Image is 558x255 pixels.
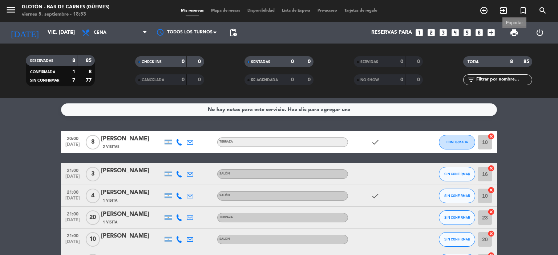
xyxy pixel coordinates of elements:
[101,210,163,219] div: [PERSON_NAME]
[101,188,163,197] div: [PERSON_NAME]
[86,58,93,63] strong: 85
[86,78,93,83] strong: 77
[251,60,270,64] span: SENTADAS
[450,28,460,37] i: looks_4
[510,59,513,64] strong: 8
[371,138,380,147] i: check
[207,9,244,13] span: Mapa de mesas
[86,232,100,247] span: 10
[177,9,207,13] span: Mis reservas
[5,4,16,15] i: menu
[308,77,312,82] strong: 0
[488,230,495,237] i: cancel
[101,166,163,176] div: [PERSON_NAME]
[30,59,53,63] span: RESERVADAS
[278,9,314,13] span: Lista de Espera
[510,28,518,37] span: print
[72,78,75,83] strong: 7
[64,209,82,218] span: 21:00
[182,59,185,64] strong: 0
[219,216,233,219] span: TERRAZA
[476,76,532,84] input: Filtrar por nombre...
[502,20,526,26] div: Exportar
[426,28,436,37] i: looks_two
[64,218,82,226] span: [DATE]
[64,188,82,196] span: 21:00
[142,78,164,82] span: CANCELADA
[64,134,82,142] span: 20:00
[22,11,109,18] div: viernes 5. septiembre - 18:53
[291,59,294,64] strong: 0
[103,219,117,225] span: 1 Visita
[400,77,403,82] strong: 0
[103,198,117,203] span: 1 Visita
[523,59,531,64] strong: 85
[103,144,120,150] span: 2 Visitas
[488,165,495,172] i: cancel
[415,28,424,37] i: looks_one
[219,194,230,197] span: SALÓN
[229,28,238,37] span: pending_actions
[371,30,412,36] span: Reservas para
[444,194,470,198] span: SIN CONFIRMAR
[438,28,448,37] i: looks_3
[488,186,495,194] i: cancel
[314,9,341,13] span: Pre-acceso
[535,28,544,37] i: power_settings_new
[5,4,16,18] button: menu
[101,134,163,144] div: [PERSON_NAME]
[341,9,381,13] span: Tarjetas de regalo
[527,22,553,44] div: LOG OUT
[467,75,476,84] i: filter_list
[101,231,163,241] div: [PERSON_NAME]
[291,77,294,82] strong: 0
[219,172,230,175] span: SALÓN
[182,77,185,82] strong: 0
[446,140,468,144] span: CONFIRMADA
[142,60,162,64] span: CHECK INS
[444,215,470,219] span: SIN CONFIRMAR
[417,77,421,82] strong: 0
[208,106,351,114] div: No hay notas para este servicio. Haz clic para agregar una
[30,70,55,74] span: CONFIRMADA
[444,172,470,176] span: SIN CONFIRMAR
[439,167,475,181] button: SIN CONFIRMAR
[474,28,484,37] i: looks_6
[360,78,379,82] span: NO SHOW
[538,6,547,15] i: search
[462,28,472,37] i: looks_5
[64,174,82,182] span: [DATE]
[488,133,495,140] i: cancel
[94,30,106,35] span: Cena
[86,167,100,181] span: 3
[30,79,59,82] span: SIN CONFIRMAR
[64,239,82,248] span: [DATE]
[64,196,82,204] span: [DATE]
[198,59,202,64] strong: 0
[371,192,380,200] i: check
[439,135,475,149] button: CONFIRMADA
[439,210,475,225] button: SIN CONFIRMAR
[486,28,496,37] i: add_box
[251,78,278,82] span: RE AGENDADA
[444,237,470,241] span: SIN CONFIRMAR
[89,69,93,74] strong: 8
[72,58,75,63] strong: 8
[219,238,230,240] span: SALÓN
[519,6,527,15] i: turned_in_not
[86,189,100,203] span: 4
[5,25,44,41] i: [DATE]
[360,60,378,64] span: SERVIDAS
[64,142,82,151] span: [DATE]
[480,6,488,15] i: add_circle_outline
[468,60,479,64] span: TOTAL
[439,189,475,203] button: SIN CONFIRMAR
[400,59,403,64] strong: 0
[64,231,82,239] span: 21:00
[488,208,495,215] i: cancel
[219,140,233,143] span: TERRAZA
[439,232,475,247] button: SIN CONFIRMAR
[72,69,75,74] strong: 1
[308,59,312,64] strong: 0
[64,166,82,174] span: 21:00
